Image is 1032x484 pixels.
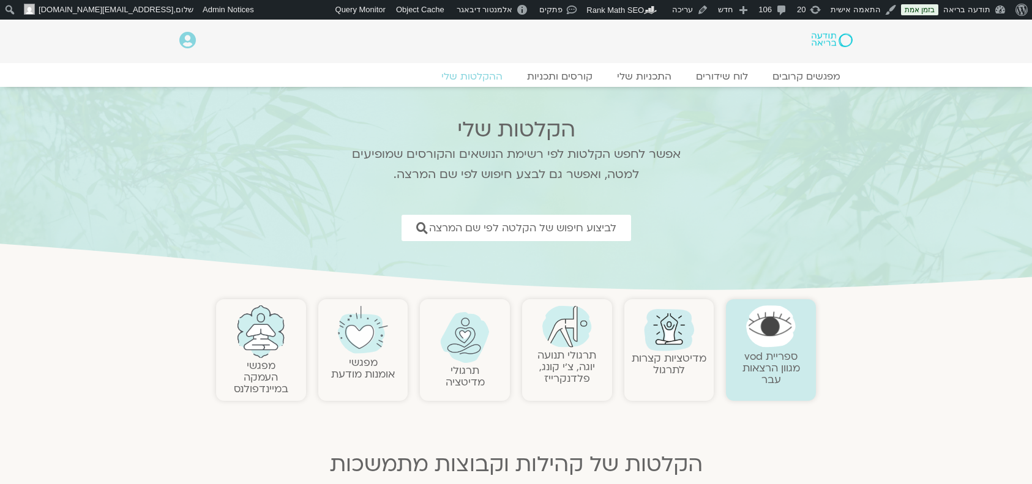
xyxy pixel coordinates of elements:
h2: הקלטות של קהילות וקבוצות מתמשכות [216,452,816,477]
a: תרגולימדיטציה [446,363,485,389]
a: תרגולי תנועהיוגה, צ׳י קונג, פלדנקרייז [537,348,596,385]
p: אפשר לחפש הקלטות לפי רשימת הנושאים והקורסים שמופיעים למטה, ואפשר גם לבצע חיפוש לפי שם המרצה. [335,144,697,185]
a: מפגשיאומנות מודעת [331,356,395,381]
span: לביצוע חיפוש של הקלטה לפי שם המרצה [429,222,616,234]
a: התכניות שלי [605,70,684,83]
span: Rank Math SEO [586,6,644,15]
nav: Menu [179,70,853,83]
a: לוח שידורים [684,70,760,83]
h2: הקלטות שלי [335,117,697,142]
a: מדיטציות קצרות לתרגול [632,351,706,377]
a: קורסים ותכניות [515,70,605,83]
span: [EMAIL_ADDRESS][DOMAIN_NAME] [39,5,173,14]
a: מפגשים קרובים [760,70,853,83]
a: בזמן אמת [901,4,938,15]
a: ההקלטות שלי [429,70,515,83]
a: מפגשיהעמקה במיינדפולנס [234,359,288,396]
a: ספריית vodמגוון הרצאות עבר [742,349,800,387]
a: לביצוע חיפוש של הקלטה לפי שם המרצה [402,215,631,241]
